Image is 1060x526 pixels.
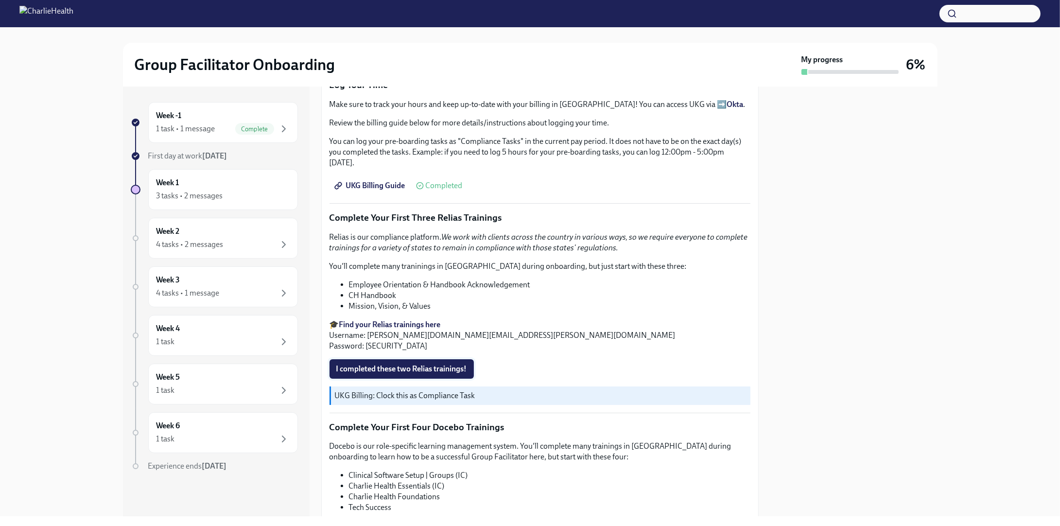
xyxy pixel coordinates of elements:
[156,288,220,298] div: 4 tasks • 1 message
[156,239,224,250] div: 4 tasks • 2 messages
[349,301,750,312] li: Mission, Vision, & Values
[330,441,750,462] p: Docebo is our role-specific learning management system. You'll complete many trainings in [GEOGRA...
[135,55,335,74] h2: Group Facilitator Onboarding
[148,461,227,471] span: Experience ends
[349,481,750,491] li: Charlie Health Essentials (IC)
[156,385,175,396] div: 1 task
[330,118,750,128] p: Review the billing guide below for more details/instructions about logging your time.
[330,136,750,168] p: You can log your pre-boarding tasks as "Compliance Tasks" in the current pay period. It does not ...
[202,461,227,471] strong: [DATE]
[330,421,750,434] p: Complete Your First Four Docebo Trainings
[330,232,748,252] em: We work with clients across the country in various ways, so we require everyone to complete train...
[19,6,73,21] img: CharlieHealth
[349,502,750,513] li: Tech Success
[156,226,180,237] h6: Week 2
[156,275,180,285] h6: Week 3
[156,421,180,431] h6: Week 6
[156,177,179,188] h6: Week 1
[349,491,750,502] li: Charlie Health Foundations
[156,110,182,121] h6: Week -1
[131,364,298,404] a: Week 51 task
[203,151,227,160] strong: [DATE]
[330,319,750,351] p: 🎓 Username: [PERSON_NAME][DOMAIN_NAME][EMAIL_ADDRESS][PERSON_NAME][DOMAIN_NAME] Password: [SECURI...
[727,100,744,109] a: Okta
[330,261,750,272] p: You'll complete many traninings in [GEOGRAPHIC_DATA] during onboarding, but just start with these...
[349,280,750,290] li: Employee Orientation & Handbook Acknowledgement
[330,211,750,224] p: Complete Your First Three Relias Trainings
[131,218,298,259] a: Week 24 tasks • 2 messages
[335,390,747,401] p: UKG Billing: Clock this as Compliance Task
[336,364,467,374] span: I completed these two Relias trainings!
[906,56,926,73] h3: 6%
[156,123,215,134] div: 1 task • 1 message
[235,125,274,133] span: Complete
[156,372,180,383] h6: Week 5
[131,412,298,453] a: Week 61 task
[339,320,441,329] a: Find your Relias trainings here
[336,181,405,191] span: UKG Billing Guide
[349,470,750,481] li: Clinical Software Setup | Groups (IC)
[801,54,843,65] strong: My progress
[156,191,223,201] div: 3 tasks • 2 messages
[330,232,750,253] p: Relias is our compliance platform.
[156,434,175,444] div: 1 task
[426,182,463,190] span: Completed
[131,315,298,356] a: Week 41 task
[131,169,298,210] a: Week 13 tasks • 2 messages
[330,359,474,379] button: I completed these two Relias trainings!
[330,99,750,110] p: Make sure to track your hours and keep up-to-date with your billing in [GEOGRAPHIC_DATA]! You can...
[131,151,298,161] a: First day at work[DATE]
[349,290,750,301] li: CH Handbook
[156,336,175,347] div: 1 task
[148,151,227,160] span: First day at work
[156,323,180,334] h6: Week 4
[131,102,298,143] a: Week -11 task • 1 messageComplete
[330,176,412,195] a: UKG Billing Guide
[131,266,298,307] a: Week 34 tasks • 1 message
